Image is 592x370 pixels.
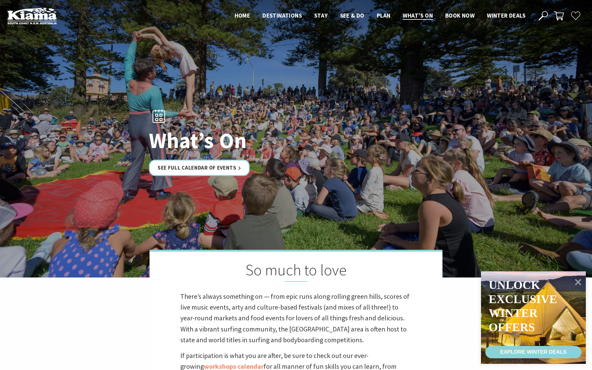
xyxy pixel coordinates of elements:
[403,12,433,19] span: What’s On
[377,12,391,19] span: Plan
[228,11,532,21] nav: Main Menu
[489,278,557,334] div: Unlock exclusive winter offers
[485,346,582,358] a: EXPLORE WINTER DEALS
[262,12,302,19] span: Destinations
[235,12,250,19] span: Home
[149,160,250,176] a: See Full Calendar of Events
[487,12,525,19] span: Winter Deals
[180,291,412,345] p: There’s always something on — from epic runs along rolling green hills, scores of live music even...
[500,346,566,358] div: EXPLORE WINTER DEALS
[445,12,475,19] span: Book now
[340,12,364,19] span: See & Do
[180,261,412,282] h2: So much to love
[314,12,328,19] span: Stay
[7,7,57,24] img: Kiama Logo
[149,129,323,152] h1: What’s On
